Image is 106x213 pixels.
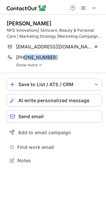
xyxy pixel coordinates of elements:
div: Save to List / ATS / CRM [18,82,90,87]
img: ContactOut v5.3.10 [7,4,47,12]
button: save-profile-one-click [7,78,102,90]
button: Add to email campaign [7,127,102,139]
a: Show more [16,63,102,67]
span: Find work email [17,144,99,150]
span: [PHONE_NUMBER] [16,54,58,60]
span: Send email [18,114,44,119]
button: Send email [7,111,102,123]
img: - [38,63,42,67]
span: Notes [17,158,99,164]
span: [EMAIL_ADDRESS][DOMAIN_NAME] [16,44,92,50]
button: Find work email [7,143,102,152]
span: Add to email campaign [18,130,71,135]
button: AI write personalized message [7,94,102,106]
span: AI write personalized message [18,98,89,103]
div: [PERSON_NAME] [7,20,51,27]
button: Notes [7,156,102,165]
div: NPD Innovations| Skincare, Beauty & Personal Care | Marketing Strategy |Marketing Campaigns |Bran... [7,27,102,39]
